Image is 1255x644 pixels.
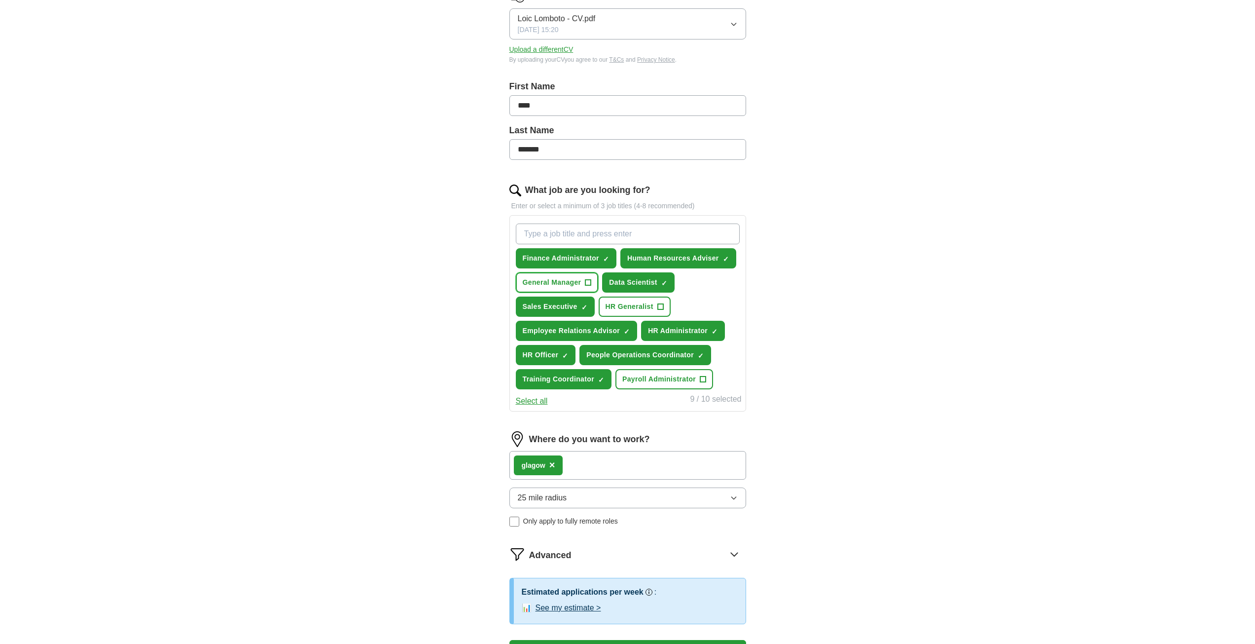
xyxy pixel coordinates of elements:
span: ✓ [723,255,729,263]
button: Finance Administrator✓ [516,248,616,268]
button: Employee Relations Advisor✓ [516,321,638,341]
button: HR Officer✓ [516,345,576,365]
button: Sales Executive✓ [516,297,595,317]
input: Type a job title and press enter [516,224,740,244]
button: Loic Lomboto - CV.pdf[DATE] 15:20 [509,8,746,39]
h3: : [654,586,656,598]
label: What job are you looking for? [525,184,650,197]
span: ✓ [562,352,568,360]
span: [DATE] 15:20 [518,25,559,35]
span: Employee Relations Advisor [523,326,620,336]
span: HR Administrator [648,326,708,336]
button: Upload a differentCV [509,44,574,55]
span: ✓ [698,352,704,360]
button: 25 mile radius [509,488,746,508]
span: Sales Executive [523,302,577,312]
span: ✓ [603,255,609,263]
button: Data Scientist✓ [602,272,675,293]
button: Payroll Administrator [615,369,713,389]
label: First Name [509,80,746,93]
p: Enter or select a minimum of 3 job titles (4-8 recommended) [509,201,746,211]
img: location.png [509,431,525,447]
span: ✓ [712,328,717,336]
div: By uploading your CV you agree to our and . [509,55,746,64]
button: General Manager [516,272,599,293]
span: 25 mile radius [518,492,567,504]
span: Training Coordinator [523,374,594,384]
button: Human Resources Adviser✓ [620,248,736,268]
span: Human Resources Adviser [627,253,719,264]
button: HR Administrator✓ [641,321,725,341]
button: Select all [516,395,548,407]
input: Only apply to fully remote roles [509,517,519,527]
span: ✓ [661,279,667,287]
span: ✓ [598,376,604,384]
span: General Manager [523,277,581,288]
span: Loic Lomboto - CV.pdf [518,13,596,25]
span: Advanced [529,549,572,562]
button: See my estimate > [536,602,601,614]
div: glagow [522,460,545,471]
button: × [549,458,555,473]
span: HR Generalist [606,302,653,312]
span: Only apply to fully remote roles [523,516,618,527]
h3: Estimated applications per week [522,586,644,598]
button: People Operations Coordinator✓ [579,345,711,365]
span: ✓ [624,328,630,336]
div: 9 / 10 selected [690,393,741,407]
img: search.png [509,185,521,196]
button: HR Generalist [599,297,671,317]
a: Privacy Notice [637,56,675,63]
span: People Operations Coordinator [586,350,694,360]
span: Finance Administrator [523,253,599,264]
span: Data Scientist [609,277,657,288]
span: Payroll Administrator [622,374,696,384]
a: T&Cs [609,56,624,63]
span: 📊 [522,602,532,614]
label: Where do you want to work? [529,433,650,446]
span: × [549,459,555,470]
button: Training Coordinator✓ [516,369,611,389]
span: HR Officer [523,350,559,360]
img: filter [509,546,525,562]
label: Last Name [509,124,746,137]
span: ✓ [581,303,587,311]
